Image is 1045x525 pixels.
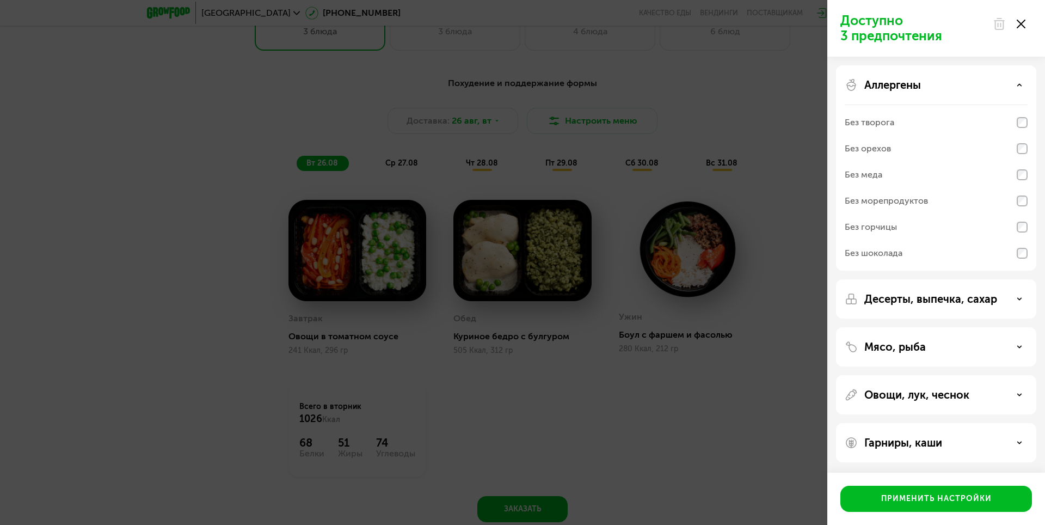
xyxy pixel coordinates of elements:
p: Аллергены [864,78,921,91]
div: Без шоколада [845,247,902,260]
p: Доступно 3 предпочтения [840,13,986,44]
p: Овощи, лук, чеснок [864,388,969,401]
div: Без морепродуктов [845,194,928,207]
p: Гарниры, каши [864,436,942,449]
p: Десерты, выпечка, сахар [864,292,997,306]
div: Без орехов [845,142,891,155]
div: Без меда [845,168,882,181]
div: Без творога [845,116,894,129]
div: Без горчицы [845,221,897,234]
div: Применить настройки [881,493,992,504]
p: Мясо, рыба [864,340,926,353]
button: Применить настройки [840,486,1032,512]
